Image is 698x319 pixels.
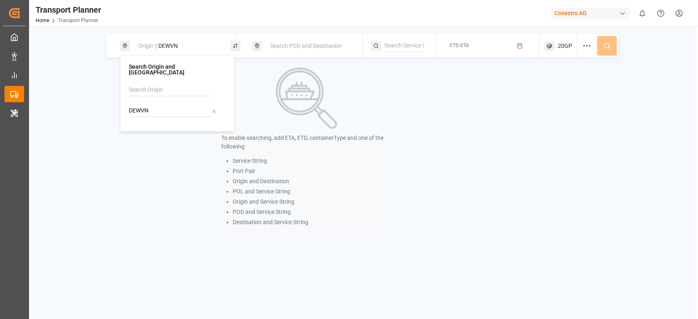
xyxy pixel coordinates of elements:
span: Origin || [138,43,157,49]
div: Transport Planner [36,4,101,16]
span: 20GP [558,42,572,50]
div: DEWVN [133,38,222,54]
p: To enable searching, add ETA, ETD, containerType and one of the following: [221,134,391,151]
span: Search POD and Destination [270,43,342,49]
li: Origin and Service String [233,198,391,206]
button: Help Center [651,4,670,22]
li: Origin and Destination [233,177,391,186]
button: ETD-ETA [441,38,534,54]
input: Search Origin [129,84,211,96]
button: Covestro AG [551,5,633,21]
span: ETD-ETA [450,43,469,48]
li: POL and Service String [233,187,391,196]
img: Search [276,67,337,129]
li: Destination and Service String [233,218,391,227]
a: Home [36,18,49,23]
div: Covestro AG [551,7,630,19]
button: show 0 new notifications [633,4,651,22]
li: POD and Service String [233,208,391,216]
input: Search Service String [384,40,424,52]
li: Service String [233,157,391,165]
li: Port Pair [233,167,391,175]
input: Search POL [129,105,211,117]
h4: Search Origin and [GEOGRAPHIC_DATA] [129,64,225,75]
